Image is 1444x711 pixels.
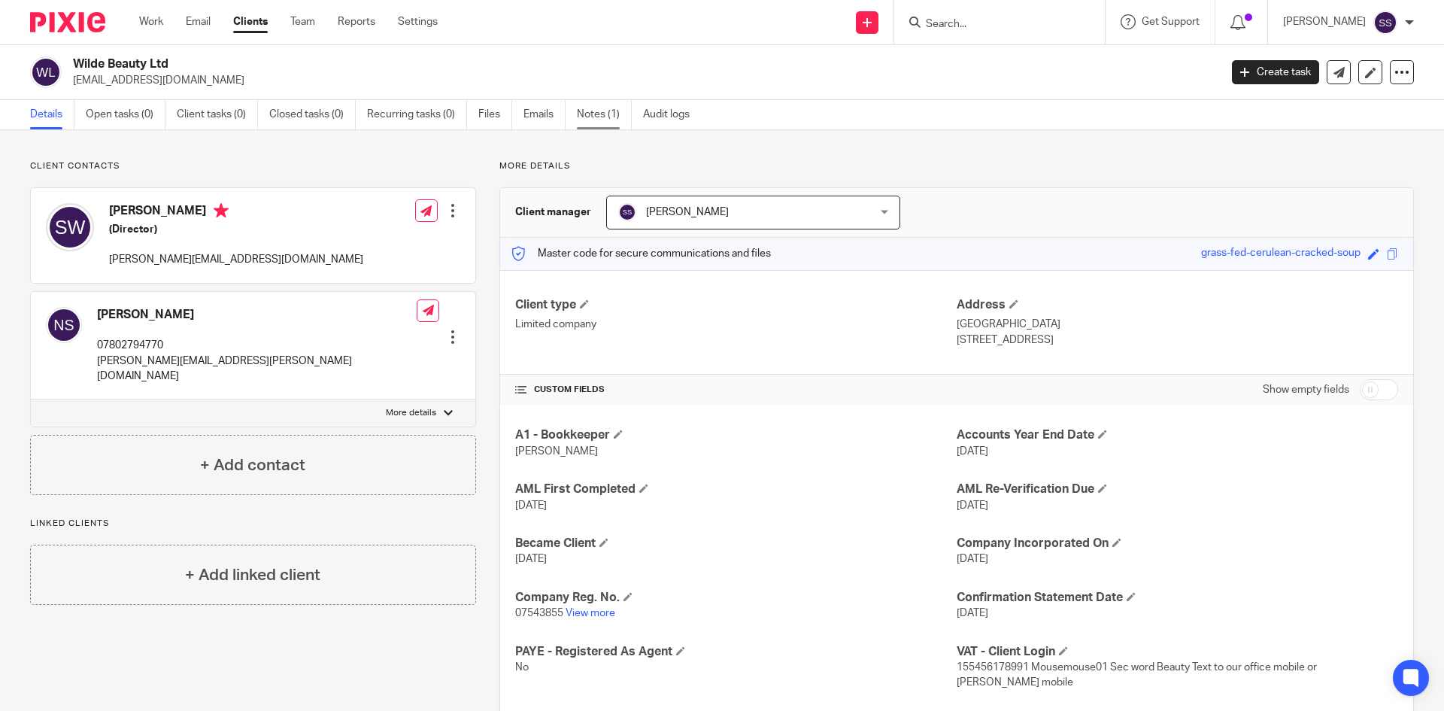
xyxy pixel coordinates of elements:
[515,644,957,660] h4: PAYE - Registered As Agent
[30,56,62,88] img: svg%3E
[957,482,1398,497] h4: AML Re-Verification Due
[511,246,771,261] p: Master code for secure communications and files
[367,100,467,129] a: Recurring tasks (0)
[646,207,729,217] span: [PERSON_NAME]
[957,317,1398,332] p: [GEOGRAPHIC_DATA]
[523,100,566,129] a: Emails
[290,14,315,29] a: Team
[515,205,591,220] h3: Client manager
[577,100,632,129] a: Notes (1)
[139,14,163,29] a: Work
[1373,11,1397,35] img: svg%3E
[1263,382,1349,397] label: Show empty fields
[386,407,436,419] p: More details
[515,384,957,396] h4: CUSTOM FIELDS
[73,56,982,72] h2: Wilde Beauty Ltd
[515,590,957,606] h4: Company Reg. No.
[46,203,94,251] img: svg%3E
[1142,17,1200,27] span: Get Support
[515,662,529,673] span: No
[643,100,701,129] a: Audit logs
[957,333,1398,348] p: [STREET_ADDRESS]
[269,100,356,129] a: Closed tasks (0)
[185,564,320,587] h4: + Add linked client
[338,14,375,29] a: Reports
[30,160,476,172] p: Client contacts
[515,608,563,618] span: 07543855
[515,317,957,332] p: Limited company
[515,482,957,497] h4: AML First Completed
[515,500,547,511] span: [DATE]
[177,100,258,129] a: Client tasks (0)
[86,100,165,129] a: Open tasks (0)
[957,500,988,511] span: [DATE]
[957,662,1317,688] span: 155456178991 Mousemouse01 Sec word Beauty Text to our office mobile or [PERSON_NAME] mobile
[924,18,1060,32] input: Search
[109,222,363,237] h5: (Director)
[515,297,957,313] h4: Client type
[957,554,988,564] span: [DATE]
[957,644,1398,660] h4: VAT - Client Login
[30,100,74,129] a: Details
[398,14,438,29] a: Settings
[97,307,417,323] h4: [PERSON_NAME]
[214,203,229,218] i: Primary
[200,454,305,477] h4: + Add contact
[515,427,957,443] h4: A1 - Bookkeeper
[30,518,476,530] p: Linked clients
[97,338,417,353] p: 07802794770
[957,446,988,457] span: [DATE]
[499,160,1414,172] p: More details
[97,354,417,384] p: [PERSON_NAME][EMAIL_ADDRESS][PERSON_NAME][DOMAIN_NAME]
[515,554,547,564] span: [DATE]
[515,446,598,457] span: [PERSON_NAME]
[30,12,105,32] img: Pixie
[233,14,268,29] a: Clients
[957,536,1398,551] h4: Company Incorporated On
[478,100,512,129] a: Files
[1201,245,1361,263] div: grass-fed-cerulean-cracked-soup
[186,14,211,29] a: Email
[1283,14,1366,29] p: [PERSON_NAME]
[46,307,82,343] img: svg%3E
[957,297,1398,313] h4: Address
[957,427,1398,443] h4: Accounts Year End Date
[109,203,363,222] h4: [PERSON_NAME]
[618,203,636,221] img: svg%3E
[566,608,615,618] a: View more
[957,608,988,618] span: [DATE]
[515,536,957,551] h4: Became Client
[957,590,1398,606] h4: Confirmation Statement Date
[73,73,1209,88] p: [EMAIL_ADDRESS][DOMAIN_NAME]
[1232,60,1319,84] a: Create task
[109,252,363,267] p: [PERSON_NAME][EMAIL_ADDRESS][DOMAIN_NAME]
